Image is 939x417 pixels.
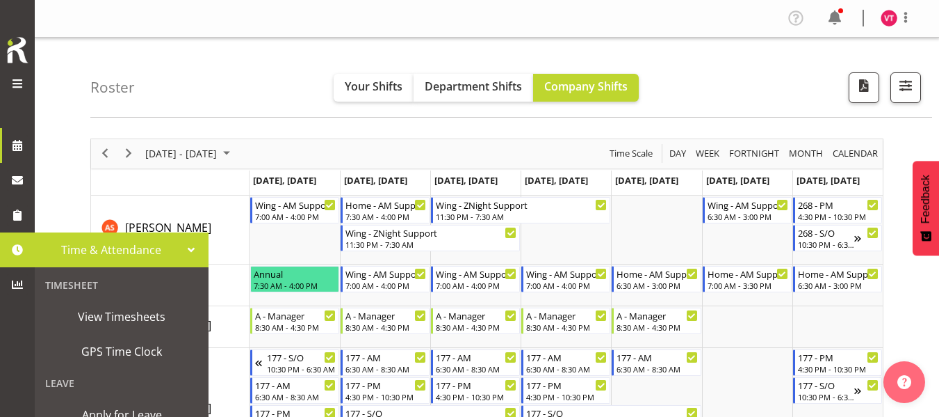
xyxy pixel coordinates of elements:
span: Your Shifts [345,79,402,94]
img: help-xxl-2.png [897,375,911,389]
div: 6:30 AM - 3:00 PM [708,211,788,222]
div: 177 - S/O [798,378,854,392]
span: [DATE], [DATE] [615,174,678,187]
div: Wing - AM Support 1 [708,198,788,212]
div: 7:30 AM - 4:00 PM [345,211,426,222]
span: View Timesheets [45,306,198,327]
div: Asiasiga Vili"s event - Home - AM Support 2 Begin From Sunday, August 24, 2025 at 6:30:00 AM GMT+... [793,266,882,292]
div: Home - AM Support 2 [798,267,879,281]
div: Arshdeep Singh"s event - Wing - AM Support 2 Begin From Monday, August 18, 2025 at 7:00:00 AM GMT... [250,197,339,223]
div: 4:30 PM - 10:30 PM [798,211,879,222]
div: 268 - PM [798,198,879,212]
a: Time & Attendance [35,233,209,267]
div: 7:30 AM - 4:00 PM [254,280,336,291]
div: Arshdeep Singh"s event - Wing - AM Support 1 Begin From Saturday, August 23, 2025 at 6:30:00 AM G... [703,197,792,223]
div: 4:30 PM - 10:30 PM [526,391,607,402]
div: Arshdeep Singh"s event - 268 - PM Begin From Sunday, August 24, 2025 at 4:30:00 PM GMT+12:00 Ends... [793,197,882,223]
div: 11:30 PM - 7:30 AM [345,239,516,250]
div: Barbara Dunlop"s event - A - Manager Begin From Friday, August 22, 2025 at 8:30:00 AM GMT+12:00 E... [612,308,701,334]
div: Barbara Dunlop"s event - A - Manager Begin From Wednesday, August 20, 2025 at 8:30:00 AM GMT+12:0... [431,308,520,334]
div: 6:30 AM - 8:30 AM [617,363,697,375]
button: Fortnight [727,145,782,162]
div: Home - AM Support 2 [617,267,697,281]
div: Annual [254,267,336,281]
div: Home - AM Support 3 [345,198,426,212]
div: 8:30 AM - 4:30 PM [526,322,607,333]
div: Arshdeep Singh"s event - 268 - S/O Begin From Sunday, August 24, 2025 at 10:30:00 PM GMT+12:00 En... [793,225,882,251]
div: Wing - AM Support 2 [345,267,426,281]
div: 10:30 PM - 6:30 AM [267,363,336,375]
div: 177 - AM [526,350,607,364]
div: Billie Sothern"s event - 177 - PM Begin From Wednesday, August 20, 2025 at 4:30:00 PM GMT+12:00 E... [431,377,520,404]
h4: Roster [90,79,135,95]
td: Arshdeep Singh resource [91,196,250,265]
span: Week [694,145,721,162]
div: 7:00 AM - 4:00 PM [345,280,426,291]
button: Company Shifts [533,74,639,102]
div: Home - AM Support 1 [708,267,788,281]
div: Billie Sothern"s event - 177 - PM Begin From Tuesday, August 19, 2025 at 4:30:00 PM GMT+12:00 End... [341,377,430,404]
button: Timeline Month [787,145,826,162]
div: Billie Sothern"s event - 177 - PM Begin From Thursday, August 21, 2025 at 4:30:00 PM GMT+12:00 En... [521,377,610,404]
div: 177 - S/O [267,350,336,364]
div: 268 - S/O [798,226,854,239]
div: 177 - AM [345,350,426,364]
div: Timesheet [38,271,205,299]
a: [PERSON_NAME] [125,219,211,236]
div: A - Manager [526,308,607,322]
div: previous period [93,139,117,168]
div: Billie Sothern"s event - 177 - AM Begin From Monday, August 18, 2025 at 6:30:00 AM GMT+12:00 Ends... [250,377,339,404]
div: 10:30 PM - 6:30 AM [798,391,854,402]
div: 4:30 PM - 10:30 PM [345,391,426,402]
div: 6:30 AM - 3:00 PM [798,280,879,291]
div: next period [117,139,140,168]
button: Feedback - Show survey [913,161,939,255]
button: Next [120,145,138,162]
div: 6:30 AM - 8:30 AM [255,391,336,402]
div: Barbara Dunlop"s event - A - Manager Begin From Monday, August 18, 2025 at 8:30:00 AM GMT+12:00 E... [250,308,339,334]
div: 7:00 AM - 4:00 PM [526,280,607,291]
div: Billie Sothern"s event - 177 - PM Begin From Sunday, August 24, 2025 at 4:30:00 PM GMT+12:00 Ends... [793,349,882,376]
div: Asiasiga Vili"s event - Wing - AM Support 2 Begin From Wednesday, August 20, 2025 at 7:00:00 AM G... [431,266,520,292]
div: 11:30 PM - 7:30 AM [436,211,607,222]
div: 177 - AM [617,350,697,364]
div: A - Manager [345,308,426,322]
span: Department Shifts [425,79,522,94]
span: calendar [831,145,879,162]
div: 177 - AM [436,350,516,364]
div: 4:30 PM - 10:30 PM [798,363,879,375]
div: Asiasiga Vili"s event - Wing - AM Support 2 Begin From Tuesday, August 19, 2025 at 7:00:00 AM GMT... [341,266,430,292]
button: Month [831,145,881,162]
div: Billie Sothern"s event - 177 - AM Begin From Wednesday, August 20, 2025 at 6:30:00 AM GMT+12:00 E... [431,349,520,376]
div: Asiasiga Vili"s event - Home - AM Support 2 Begin From Friday, August 22, 2025 at 6:30:00 AM GMT+... [612,266,701,292]
div: 177 - PM [345,378,426,392]
div: 8:30 AM - 4:30 PM [617,322,697,333]
div: Billie Sothern"s event - 177 - AM Begin From Thursday, August 21, 2025 at 6:30:00 AM GMT+12:00 En... [521,349,610,376]
img: vanessa-thornley8527.jpg [881,10,897,26]
button: Previous [96,145,115,162]
div: 7:00 AM - 3:30 PM [708,280,788,291]
button: Department Shifts [414,74,533,102]
span: [DATE], [DATE] [797,174,860,187]
button: Filter Shifts [890,72,921,103]
div: 8:30 AM - 4:30 PM [345,322,426,333]
div: Wing - ZNight Support [345,226,516,239]
div: 6:30 AM - 8:30 AM [436,363,516,375]
div: 6:30 AM - 3:00 PM [617,280,697,291]
div: 177 - PM [526,378,607,392]
div: Asiasiga Vili"s event - Home - AM Support 1 Begin From Saturday, August 23, 2025 at 7:00:00 AM GM... [703,266,792,292]
img: Rosterit icon logo [3,35,31,65]
span: Day [668,145,687,162]
span: Company Shifts [544,79,628,94]
div: August 18 - 24, 2025 [140,139,238,168]
div: Arshdeep Singh"s event - Wing - ZNight Support Begin From Tuesday, August 19, 2025 at 11:30:00 PM... [341,225,520,251]
span: GPS Time Clock [45,341,198,362]
span: [DATE], [DATE] [434,174,498,187]
span: Fortnight [728,145,781,162]
span: [DATE], [DATE] [344,174,407,187]
div: Arshdeep Singh"s event - Home - AM Support 3 Begin From Tuesday, August 19, 2025 at 7:30:00 AM GM... [341,197,430,223]
a: GPS Time Clock [38,334,205,369]
span: [PERSON_NAME] [125,220,211,235]
div: Asiasiga Vili"s event - Wing - AM Support 2 Begin From Thursday, August 21, 2025 at 7:00:00 AM GM... [521,266,610,292]
div: Arshdeep Singh"s event - Wing - ZNight Support Begin From Wednesday, August 20, 2025 at 11:30:00 ... [431,197,610,223]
